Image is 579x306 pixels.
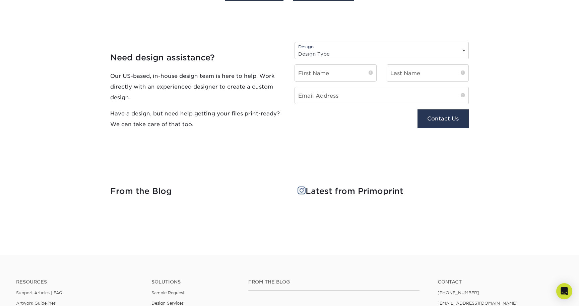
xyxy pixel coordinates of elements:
a: Contact [438,279,563,285]
h4: Resources [16,279,141,285]
h4: Latest from Primoprint [298,187,469,196]
iframe: Google Customer Reviews [2,286,57,304]
div: Open Intercom Messenger [556,283,572,299]
button: Contact Us [417,109,469,128]
a: [EMAIL_ADDRESS][DOMAIN_NAME] [438,301,518,306]
a: Design Services [151,301,184,306]
a: Sample Request [151,290,185,295]
a: [PHONE_NUMBER] [438,290,479,295]
h4: From the Blog [110,187,281,196]
h4: Need design assistance? [110,53,284,63]
p: Have a design, but need help getting your files print-ready? We can take care of that too. [110,108,284,130]
h4: From the Blog [248,279,420,285]
iframe: reCAPTCHA [295,109,384,133]
h4: Solutions [151,279,238,285]
p: Our US-based, in-house design team is here to help. Work directly with an experienced designer to... [110,70,284,103]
